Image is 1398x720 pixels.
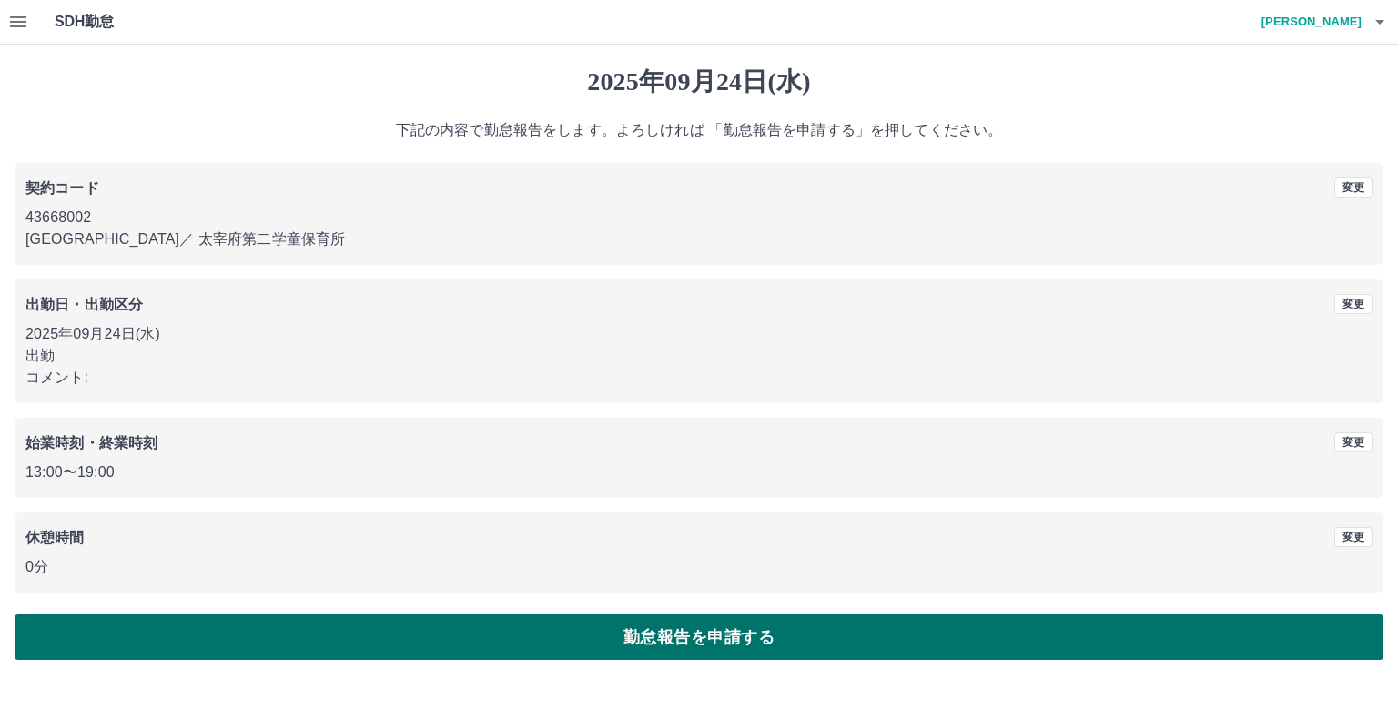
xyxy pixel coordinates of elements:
button: 変更 [1334,294,1373,314]
p: 下記の内容で勤怠報告をします。よろしければ 「勤怠報告を申請する」を押してください。 [15,119,1383,141]
button: 勤怠報告を申請する [15,614,1383,660]
p: 出勤 [25,345,1373,367]
p: 2025年09月24日(水) [25,323,1373,345]
h1: 2025年09月24日(水) [15,66,1383,97]
b: 休憩時間 [25,530,85,545]
button: 変更 [1334,527,1373,547]
b: 出勤日・出勤区分 [25,297,143,312]
button: 変更 [1334,432,1373,452]
b: 始業時刻・終業時刻 [25,435,157,451]
p: 43668002 [25,207,1373,228]
b: 契約コード [25,180,99,196]
p: [GEOGRAPHIC_DATA] ／ 太宰府第二学童保育所 [25,228,1373,250]
p: コメント: [25,367,1373,389]
p: 0分 [25,556,1373,578]
button: 変更 [1334,177,1373,198]
p: 13:00 〜 19:00 [25,461,1373,483]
